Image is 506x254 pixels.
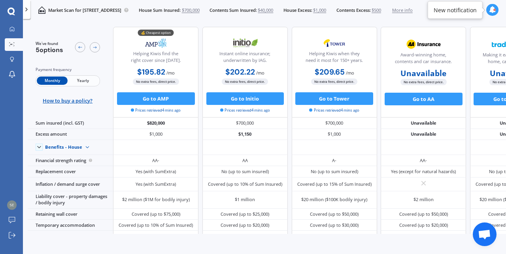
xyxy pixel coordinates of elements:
button: Go to AA [385,93,463,105]
div: Inflation / demand surge cover [28,177,113,191]
div: Instant online insurance; underwritten by IAG. [208,50,282,66]
div: $1,000 [113,129,198,140]
div: AA- [420,157,427,164]
div: Covered (up to $50,000) [310,211,359,217]
button: Go to Tower [295,92,373,105]
span: More info [392,7,413,13]
div: Covered (up to $20,000) [221,222,269,228]
div: Benefits - House [45,144,82,150]
div: Payment frequency [36,67,100,73]
img: AA.webp [402,36,444,52]
div: Retaining wall cover [28,209,113,220]
div: $2 million [413,196,434,203]
span: Prices retrieved 4 mins ago [220,108,270,113]
div: 💰 Cheapest option [138,30,174,36]
span: Prices retrieved 4 mins ago [131,108,181,113]
div: Covered (up to $30,000) [310,222,359,228]
span: House Sum Insured: [139,7,181,13]
div: $700,000 [202,118,288,129]
div: Covered (up to $50,000) [399,211,448,217]
span: We've found [36,41,63,47]
div: Covered (up to 15% of Sum Insured) [297,181,372,187]
span: $500 [372,7,381,13]
div: AA- [152,157,159,164]
div: Award-winning home, contents and car insurance. [386,52,461,67]
div: Covered (up to 10% of Sum Insured) [119,222,193,228]
div: No (up to sum insured) [221,168,269,175]
div: AA [242,157,248,164]
span: Prices retrieved 4 mins ago [309,108,359,113]
div: $1,150 [202,129,288,140]
p: Market Scan for [STREET_ADDRESS] [48,7,121,13]
div: $700,000 [292,118,377,129]
div: Temporary accommodation [28,220,113,231]
div: A- [332,157,336,164]
span: $1,000 [313,7,326,13]
b: $209.65 [315,67,345,77]
b: Unavailable [400,70,446,77]
div: Helping Kiwis find the right cover since [DATE]. [119,50,193,66]
div: Helping Kiwis when they need it most for 150+ years. [297,50,371,66]
span: No extra fees, direct price. [311,78,357,84]
div: Liability cover - property damages / bodily injury [28,191,113,209]
div: No (up to sum insured) [311,168,358,175]
span: How to buy a policy? [43,97,93,104]
div: Yes (except for natural hazards) [391,168,456,175]
div: Covered (up to $20,000) [399,222,448,228]
span: / mo [166,70,175,76]
img: Tower.webp [313,35,355,51]
div: $1 million [235,196,255,203]
span: $40,000 [258,7,273,13]
span: No extra fees, direct price. [133,78,179,84]
div: Financial strength rating [28,155,113,166]
div: $20 million ($100K bodily injury) [301,196,367,203]
span: Monthly [37,77,68,85]
button: Go to AMP [117,92,195,105]
div: Yes (with SumExtra) [136,168,176,175]
button: Go to Initio [206,92,284,105]
div: Excess-free glass cover [28,231,113,245]
div: Yes (with SumExtra) [136,181,176,187]
div: Unavailable [381,129,466,140]
div: Open chat [473,222,497,246]
img: AMP.webp [135,35,177,51]
span: / mo [256,70,264,76]
span: Contents Excess: [336,7,371,13]
span: No extra fees, direct price. [400,79,447,85]
div: $1,000 [292,129,377,140]
img: 0bd8962ecd443ad242b8eec6480dc6ce [7,200,17,210]
img: Benefit content down [82,142,93,153]
div: Replacement cover [28,166,113,177]
img: Initio.webp [224,35,266,51]
span: 5 options [36,46,63,54]
div: Covered (up to $75,000) [132,211,180,217]
span: No extra fees, direct price. [222,78,268,84]
span: $700,000 [182,7,200,13]
img: home-and-contents.b802091223b8502ef2dd.svg [38,6,45,14]
div: New notification [434,6,477,14]
div: $820,000 [113,118,198,129]
b: $202.22 [225,67,255,77]
div: Unavailable [381,118,466,129]
span: House Excess: [283,7,312,13]
span: Contents Sum Insured: [210,7,257,13]
b: $195.82 [137,67,165,77]
div: Covered (up to $25,000) [221,211,269,217]
div: Covered (up to 10% of Sum Insured) [208,181,282,187]
span: / mo [346,70,354,76]
span: Yearly [68,77,98,85]
div: $2 million ($1M for bodily injury) [122,196,190,203]
div: Excess amount [28,129,113,140]
div: Sum insured (incl. GST) [28,118,113,129]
